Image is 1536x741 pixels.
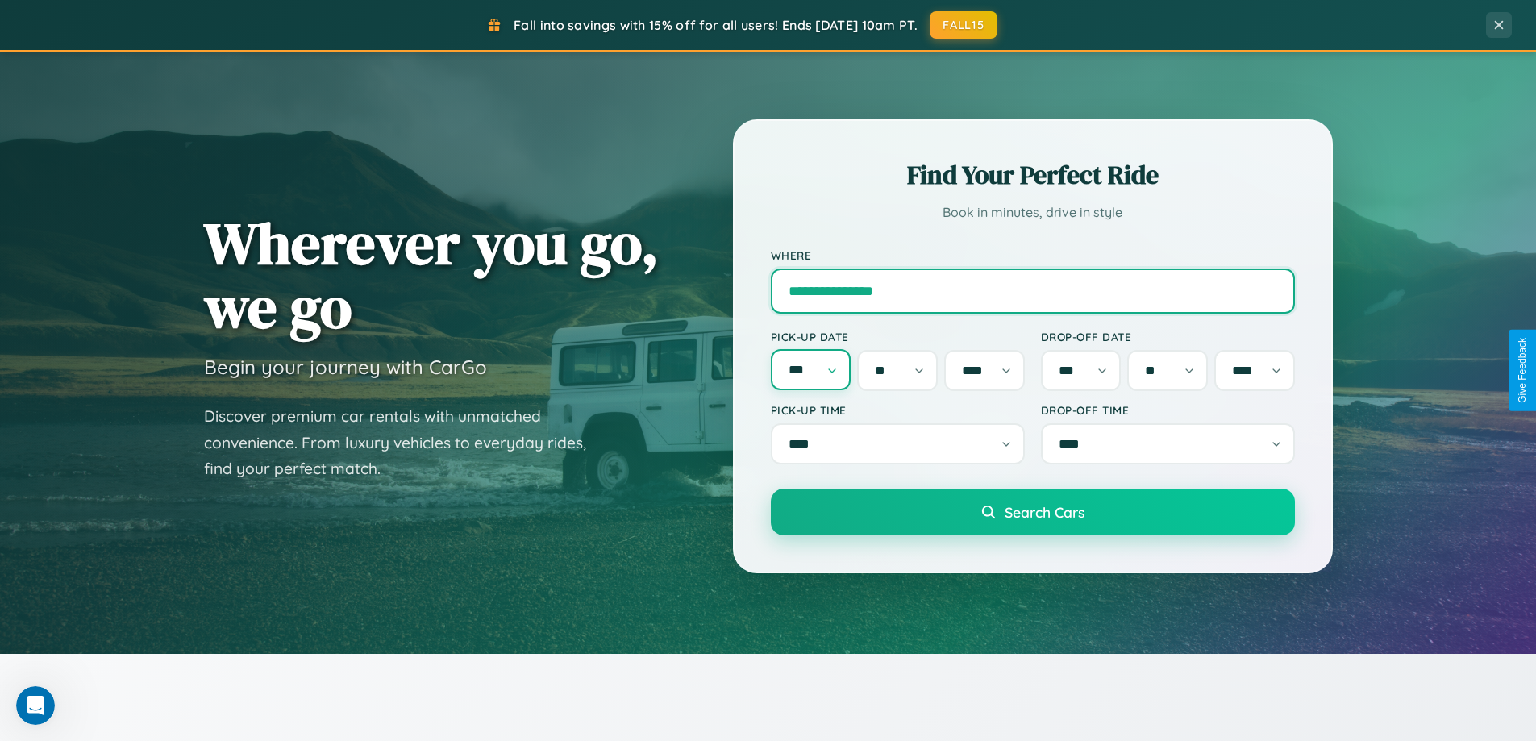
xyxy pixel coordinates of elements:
[771,157,1295,193] h2: Find Your Perfect Ride
[771,201,1295,224] p: Book in minutes, drive in style
[771,489,1295,535] button: Search Cars
[771,330,1025,343] label: Pick-up Date
[204,355,487,379] h3: Begin your journey with CarGo
[930,11,997,39] button: FALL15
[16,686,55,725] iframe: Intercom live chat
[1517,338,1528,403] div: Give Feedback
[771,403,1025,417] label: Pick-up Time
[771,248,1295,262] label: Where
[514,17,918,33] span: Fall into savings with 15% off for all users! Ends [DATE] 10am PT.
[1041,403,1295,417] label: Drop-off Time
[204,403,607,482] p: Discover premium car rentals with unmatched convenience. From luxury vehicles to everyday rides, ...
[204,211,659,339] h1: Wherever you go, we go
[1041,330,1295,343] label: Drop-off Date
[1005,503,1084,521] span: Search Cars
